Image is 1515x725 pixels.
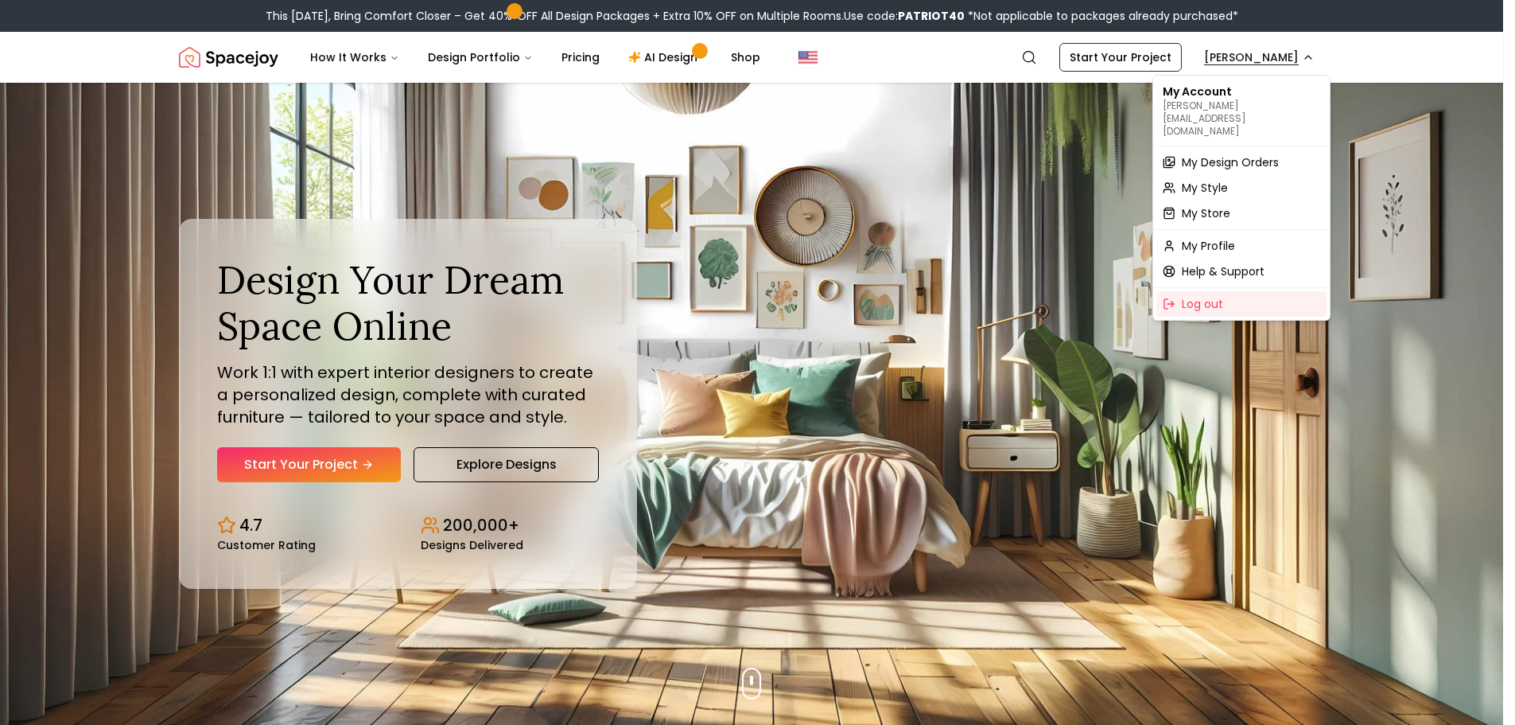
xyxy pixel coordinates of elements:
[1182,205,1230,221] span: My Store
[1156,79,1327,142] div: My Account
[1156,233,1327,259] a: My Profile
[1152,75,1330,321] div: [PERSON_NAME]
[1156,175,1327,201] a: My Style
[1182,180,1228,196] span: My Style
[1156,201,1327,226] a: My Store
[1156,259,1327,284] a: Help & Support
[1182,154,1279,170] span: My Design Orders
[1156,150,1327,175] a: My Design Orders
[1182,296,1223,312] span: Log out
[1163,99,1320,138] p: [PERSON_NAME][EMAIL_ADDRESS][DOMAIN_NAME]
[1182,263,1264,279] span: Help & Support
[1182,238,1235,254] span: My Profile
